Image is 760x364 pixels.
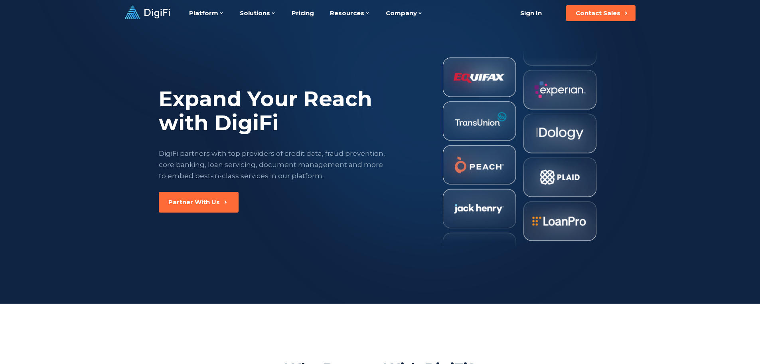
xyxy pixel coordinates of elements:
[566,5,636,21] button: Contact Sales
[168,198,220,206] div: Partner With Us
[159,148,385,181] div: DigiFi partners with top providers of credit data, fraud prevention, core banking, loan servicing...
[159,87,385,135] div: Expand Your Reach with DigiFi
[511,5,552,21] a: Sign In
[159,192,239,213] button: Partner With Us
[576,9,620,17] div: Contact Sales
